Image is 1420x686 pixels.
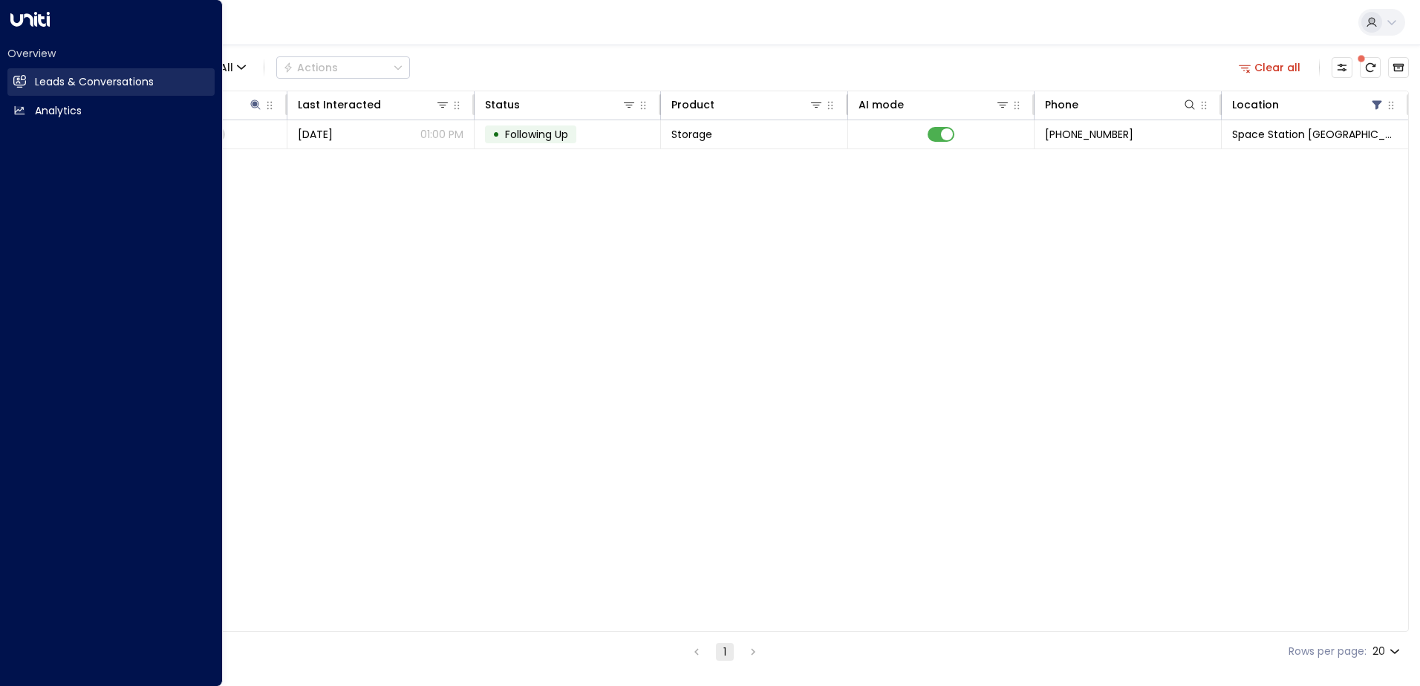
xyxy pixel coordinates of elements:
span: Following Up [505,127,568,142]
a: Leads & Conversations [7,68,215,96]
p: 01:00 PM [420,127,463,142]
span: There are new threads available. Refresh the grid to view the latest updates. [1360,57,1381,78]
label: Rows per page: [1289,644,1367,659]
a: Analytics [7,97,215,125]
div: AI mode [859,96,904,114]
div: Location [1232,96,1279,114]
div: Button group with a nested menu [276,56,410,79]
div: 20 [1372,641,1403,662]
h2: Leads & Conversations [35,74,154,90]
span: All [220,62,233,73]
div: • [492,122,500,147]
span: +447706715248 [1045,127,1133,142]
span: Storage [671,127,712,142]
div: Location [1232,96,1384,114]
h2: Overview [7,46,215,61]
div: Last Interacted [298,96,449,114]
button: page 1 [716,643,734,661]
button: Archived Leads [1388,57,1409,78]
div: AI mode [859,96,1010,114]
div: Status [485,96,520,114]
span: Space Station Banbury [1232,127,1398,142]
div: Actions [283,61,338,74]
div: Last Interacted [298,96,381,114]
div: Product [671,96,714,114]
div: Phone [1045,96,1196,114]
div: Product [671,96,823,114]
nav: pagination navigation [687,642,763,661]
div: Phone [1045,96,1078,114]
h2: Analytics [35,103,82,119]
div: Status [485,96,636,114]
button: Customize [1332,57,1352,78]
span: Yesterday [298,127,333,142]
button: Clear all [1233,57,1307,78]
button: Actions [276,56,410,79]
